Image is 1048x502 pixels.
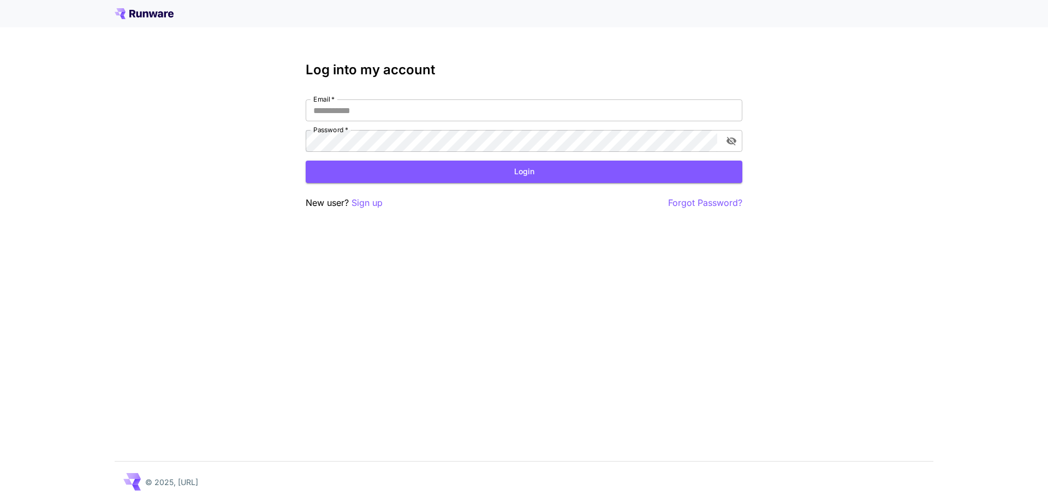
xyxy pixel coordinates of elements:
[145,476,198,488] p: © 2025, [URL]
[313,95,335,104] label: Email
[313,125,348,134] label: Password
[722,131,741,151] button: toggle password visibility
[306,161,742,183] button: Login
[306,62,742,78] h3: Log into my account
[668,196,742,210] button: Forgot Password?
[352,196,383,210] button: Sign up
[306,196,383,210] p: New user?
